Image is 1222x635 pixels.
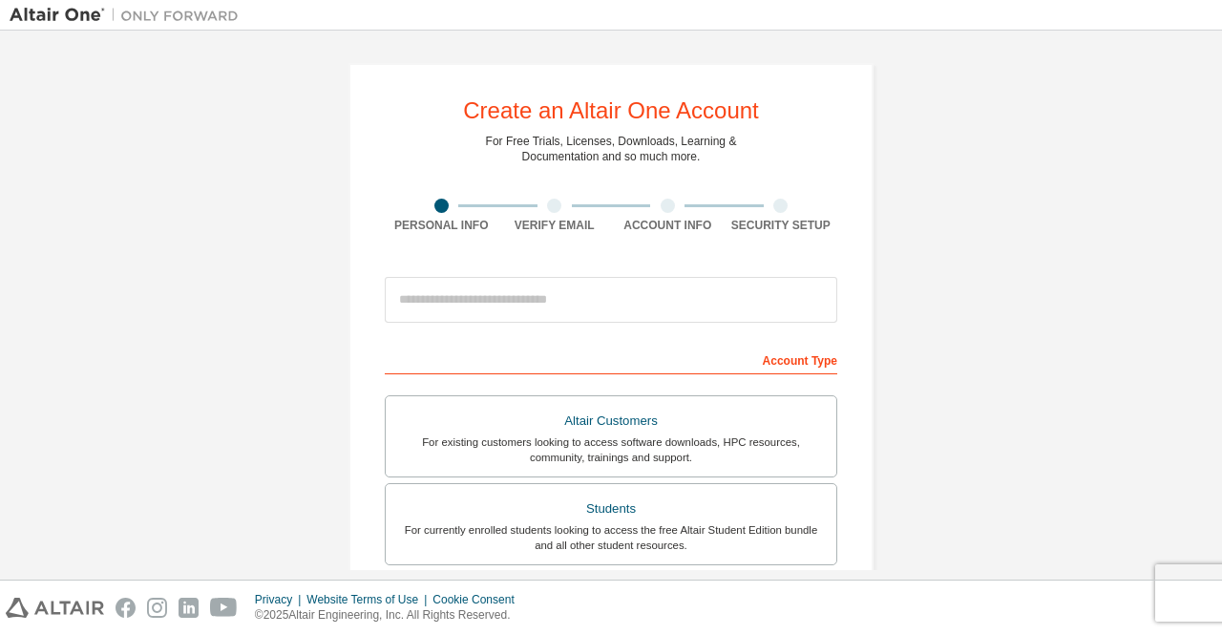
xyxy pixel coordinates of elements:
div: Website Terms of Use [306,592,432,607]
div: Students [397,496,825,522]
div: Personal Info [385,218,498,233]
img: facebook.svg [116,598,136,618]
div: Altair Customers [397,408,825,434]
div: Cookie Consent [432,592,525,607]
div: For existing customers looking to access software downloads, HPC resources, community, trainings ... [397,434,825,465]
div: Create an Altair One Account [463,99,759,122]
img: Altair One [10,6,248,25]
img: youtube.svg [210,598,238,618]
p: © 2025 Altair Engineering, Inc. All Rights Reserved. [255,607,526,624]
div: Security Setup [725,218,838,233]
img: linkedin.svg [179,598,199,618]
img: instagram.svg [147,598,167,618]
div: For currently enrolled students looking to access the free Altair Student Edition bundle and all ... [397,522,825,553]
img: altair_logo.svg [6,598,104,618]
div: Account Type [385,344,837,374]
div: Privacy [255,592,306,607]
div: For Free Trials, Licenses, Downloads, Learning & Documentation and so much more. [486,134,737,164]
div: Verify Email [498,218,612,233]
div: Account Info [611,218,725,233]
